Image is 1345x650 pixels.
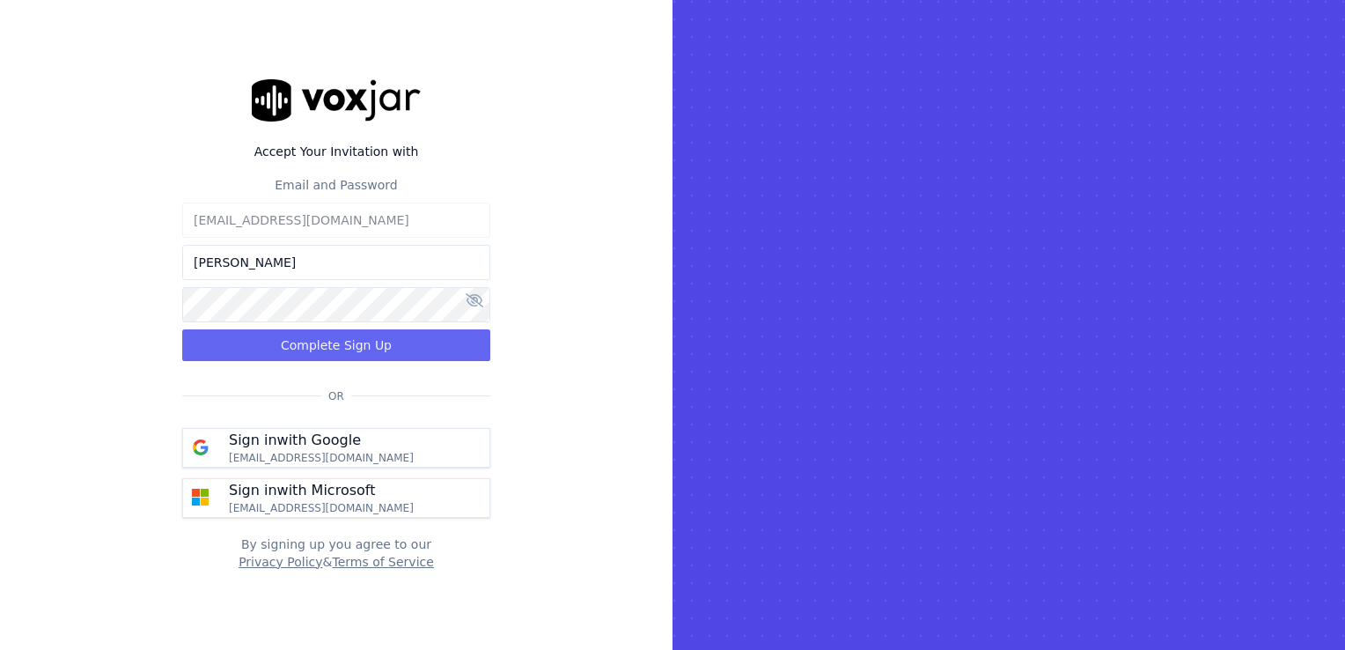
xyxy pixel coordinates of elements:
[182,245,490,280] input: Name
[182,203,490,238] input: Email
[183,430,218,465] img: google Sign in button
[332,553,433,571] button: Terms of Service
[229,480,375,501] p: Sign in with Microsoft
[229,501,414,515] p: [EMAIL_ADDRESS][DOMAIN_NAME]
[239,553,322,571] button: Privacy Policy
[182,329,490,361] button: Complete Sign Up
[182,428,490,468] button: Sign inwith Google [EMAIL_ADDRESS][DOMAIN_NAME]
[229,430,361,451] p: Sign in with Google
[182,478,490,518] button: Sign inwith Microsoft [EMAIL_ADDRESS][DOMAIN_NAME]
[252,79,421,121] img: logo
[229,451,414,465] p: [EMAIL_ADDRESS][DOMAIN_NAME]
[321,389,351,403] span: Or
[183,480,218,515] img: microsoft Sign in button
[182,536,490,571] div: By signing up you agree to our &
[275,178,397,192] label: Email and Password
[182,143,490,160] label: Accept Your Invitation with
